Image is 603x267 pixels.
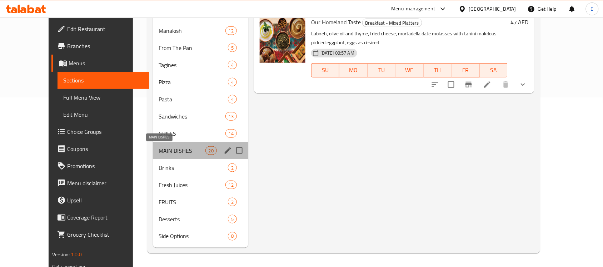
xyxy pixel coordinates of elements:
[228,96,236,103] span: 4
[228,165,236,171] span: 2
[67,42,144,50] span: Branches
[225,129,237,138] div: items
[159,112,225,121] span: Sandwiches
[424,63,452,77] button: TH
[223,145,233,156] button: edit
[67,213,144,222] span: Coverage Report
[67,179,144,187] span: Menu disclaimer
[67,230,144,239] span: Grocery Checklist
[339,63,367,77] button: MO
[67,127,144,136] span: Choice Groups
[153,125,248,142] div: GRILLS14
[591,5,594,13] span: E
[51,157,149,175] a: Promotions
[318,50,357,56] span: [DATE] 08:57 AM
[71,250,82,259] span: 1.0.0
[159,232,228,241] span: Side Options
[454,65,477,75] span: FR
[483,65,505,75] span: SA
[159,129,225,138] div: GRILLS
[63,93,144,102] span: Full Menu View
[153,22,248,39] div: Manakish12
[469,5,516,13] div: [GEOGRAPHIC_DATA]
[228,79,236,86] span: 4
[51,175,149,192] a: Menu disclaimer
[153,159,248,176] div: Drinks2
[228,95,237,104] div: items
[460,76,477,93] button: Branch-specific-item
[153,108,248,125] div: Sandwiches13
[311,63,339,77] button: SU
[452,63,479,77] button: FR
[159,215,228,223] span: Desserts
[159,26,225,35] span: Manakish
[159,163,228,172] span: Drinks
[58,72,149,89] a: Sections
[311,17,361,27] span: Our Homeland Taste
[228,61,237,69] div: items
[67,25,144,33] span: Edit Restaurant
[153,193,248,211] div: FRUITS2
[153,228,248,245] div: Side Options8
[51,192,149,209] a: Upsell
[228,198,237,206] div: items
[159,61,228,69] div: Tagines
[228,215,237,223] div: items
[260,17,305,63] img: Our Homeland Taste
[370,65,393,75] span: TU
[153,39,248,56] div: From The Pan5
[362,19,422,27] div: Breakfast - Mixed Platters
[58,106,149,123] a: Edit Menu
[51,209,149,226] a: Coverage Report
[342,65,364,75] span: MO
[159,44,228,52] span: From The Pan
[228,78,237,86] div: items
[51,20,149,37] a: Edit Restaurant
[228,232,237,241] div: items
[63,76,144,85] span: Sections
[226,27,236,34] span: 12
[497,76,514,93] button: delete
[159,95,228,104] span: Pasta
[368,63,395,77] button: TU
[483,80,492,89] a: Edit menu item
[311,29,508,47] p: Labneh, olive oil and thyme, fried cheese, mortadella date molasses with tahini makdous-pickled e...
[228,216,236,223] span: 5
[159,198,228,206] span: FRUITS
[153,56,248,74] div: Tagines4
[225,181,237,189] div: items
[67,145,144,153] span: Coupons
[444,77,459,92] span: Select to update
[228,62,236,69] span: 4
[51,55,149,72] a: Menus
[153,91,248,108] div: Pasta4
[519,80,527,89] svg: Show Choices
[153,74,248,91] div: Pizza4
[228,163,237,172] div: items
[153,176,248,193] div: Fresh Juices12
[153,142,248,159] div: MAIN DISHES20edit
[392,5,435,13] div: Menu-management
[69,59,144,67] span: Menus
[314,65,337,75] span: SU
[514,76,532,93] button: show more
[159,181,225,189] span: Fresh Juices
[228,199,236,206] span: 2
[153,211,248,228] div: Desserts5
[159,78,228,86] span: Pizza
[226,182,236,188] span: 12
[225,26,237,35] div: items
[63,110,144,119] span: Edit Menu
[226,130,236,137] span: 14
[225,112,237,121] div: items
[363,19,422,27] span: Breakfast - Mixed Platters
